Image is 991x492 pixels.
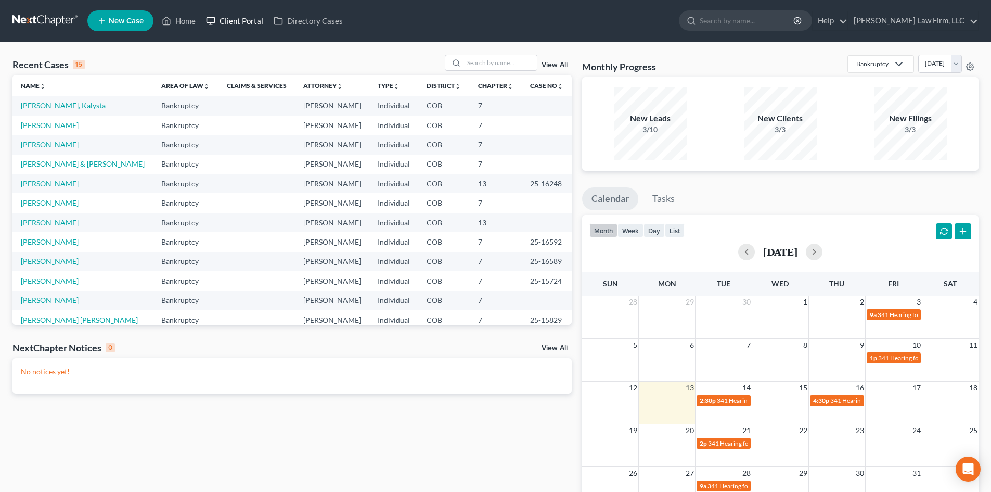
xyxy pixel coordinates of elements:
a: [PERSON_NAME], Kalysta [21,101,106,110]
span: 9a [700,482,706,490]
a: Case Nounfold_more [530,82,563,90]
td: [PERSON_NAME] [295,271,369,291]
a: Nameunfold_more [21,82,46,90]
span: 30 [741,296,752,308]
td: 25-15724 [522,271,572,291]
span: 3 [916,296,922,308]
a: Chapterunfold_more [478,82,513,90]
a: [PERSON_NAME] [21,198,79,207]
td: [PERSON_NAME] [295,213,369,232]
td: 13 [470,213,522,232]
td: Individual [369,252,418,271]
a: [PERSON_NAME] [21,140,79,149]
td: Bankruptcy [153,232,218,251]
td: Bankruptcy [153,174,218,193]
a: Home [157,11,201,30]
td: COB [418,193,469,212]
button: list [665,223,685,237]
span: Thu [829,279,844,288]
span: 20 [685,424,695,437]
td: [PERSON_NAME] [295,155,369,174]
span: 21 [741,424,752,437]
td: COB [418,96,469,115]
a: [PERSON_NAME] [PERSON_NAME] [21,316,138,324]
button: month [589,223,617,237]
a: [PERSON_NAME] [21,237,79,246]
i: unfold_more [557,83,563,90]
span: 19 [628,424,638,437]
div: Bankruptcy [856,59,889,68]
div: 0 [106,343,115,352]
td: 7 [470,96,522,115]
span: New Case [109,17,144,25]
td: 25-15829 [522,310,572,330]
td: [PERSON_NAME] [295,96,369,115]
a: [PERSON_NAME] [21,257,79,266]
td: Bankruptcy [153,135,218,154]
td: COB [418,291,469,310]
td: COB [418,310,469,330]
span: 2 [859,296,865,308]
a: Attorneyunfold_more [303,82,343,90]
div: New Filings [874,112,947,124]
a: Client Portal [201,11,268,30]
span: 8 [802,339,808,351]
td: [PERSON_NAME] [295,310,369,330]
td: [PERSON_NAME] [295,232,369,251]
td: 7 [470,155,522,174]
span: 25 [968,424,979,437]
span: 9a [870,311,877,319]
td: Bankruptcy [153,193,218,212]
span: 4:30p [813,397,829,405]
input: Search by name... [700,11,795,30]
td: 7 [470,291,522,310]
i: unfold_more [455,83,461,90]
span: 341 Hearing for [PERSON_NAME] [707,482,801,490]
td: Individual [369,291,418,310]
td: 7 [470,271,522,291]
td: COB [418,232,469,251]
span: 9 [859,339,865,351]
td: Bankruptcy [153,116,218,135]
div: Open Intercom Messenger [956,457,981,482]
td: Bankruptcy [153,252,218,271]
button: day [643,223,665,237]
h3: Monthly Progress [582,60,656,73]
button: week [617,223,643,237]
div: 3/10 [614,124,687,135]
td: Individual [369,310,418,330]
td: 7 [470,252,522,271]
a: [PERSON_NAME] [21,296,79,305]
span: 341 Hearing for [PERSON_NAME] [878,311,971,319]
input: Search by name... [464,55,537,70]
td: Bankruptcy [153,271,218,291]
td: 13 [470,174,522,193]
a: [PERSON_NAME] [21,276,79,285]
span: 5 [632,339,638,351]
td: COB [418,174,469,193]
span: Fri [888,279,899,288]
td: COB [418,135,469,154]
a: [PERSON_NAME] [21,179,79,188]
span: Sun [603,279,618,288]
span: 26 [628,467,638,480]
i: unfold_more [507,83,513,90]
span: 17 [911,382,922,394]
span: 341 Hearing for [PERSON_NAME] [830,397,923,405]
td: COB [418,116,469,135]
td: 7 [470,116,522,135]
td: Individual [369,213,418,232]
a: Area of Lawunfold_more [161,82,210,90]
span: Mon [658,279,676,288]
span: 341 Hearing for [PERSON_NAME], [PERSON_NAME] [708,439,853,447]
a: [PERSON_NAME] & [PERSON_NAME] [21,159,145,168]
td: COB [418,155,469,174]
td: [PERSON_NAME] [295,116,369,135]
span: 10 [911,339,922,351]
td: Bankruptcy [153,155,218,174]
div: New Clients [744,112,817,124]
span: 1 [802,296,808,308]
td: Bankruptcy [153,213,218,232]
span: 341 Hearing for [PERSON_NAME] [878,354,971,362]
td: Bankruptcy [153,96,218,115]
